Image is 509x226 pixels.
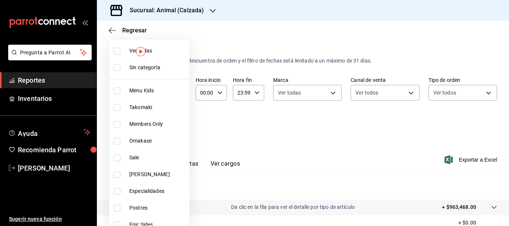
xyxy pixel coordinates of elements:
[129,171,186,178] span: [PERSON_NAME]
[129,87,186,95] span: Menu Kids
[136,47,145,56] img: Tooltip marker
[129,137,186,145] span: Omakase
[129,154,186,162] span: Sale
[129,120,186,128] span: Members Only
[129,204,186,212] span: Postres
[129,104,186,111] span: Takomaki
[129,64,186,71] span: Sin categoría
[129,187,186,195] span: Especialidades
[129,47,186,55] span: Ver todas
